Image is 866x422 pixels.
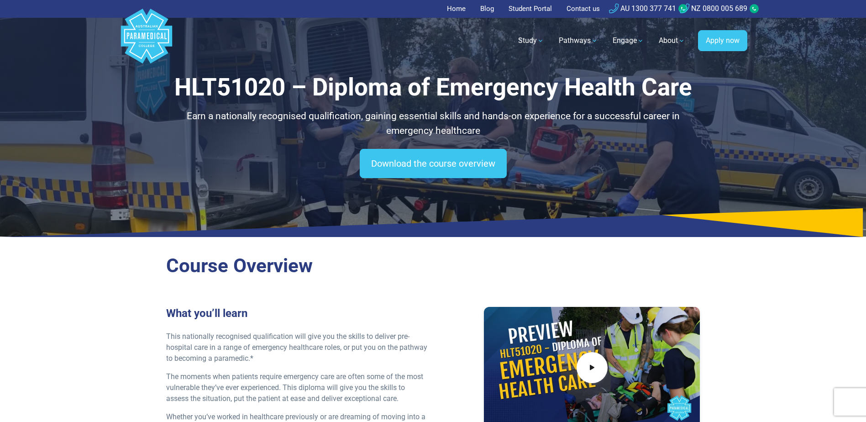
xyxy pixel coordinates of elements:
h2: Course Overview [166,254,700,278]
a: NZ 0800 005 689 [680,4,747,13]
a: Pathways [553,28,604,53]
h3: What you’ll learn [166,307,428,320]
p: This nationally recognised qualification will give you the skills to deliver pre-hospital care in... [166,331,428,364]
h1: HLT51020 – Diploma of Emergency Health Care [166,73,700,102]
a: Australian Paramedical College [119,18,174,64]
a: Apply now [698,30,747,51]
a: Download the course overview [360,149,507,178]
a: Engage [607,28,650,53]
a: AU 1300 377 741 [609,4,676,13]
p: Earn a nationally recognised qualification, gaining essential skills and hands-on experience for ... [166,109,700,138]
p: The moments when patients require emergency care are often some of the most vulnerable they’ve ev... [166,371,428,404]
a: Study [513,28,550,53]
a: About [653,28,691,53]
